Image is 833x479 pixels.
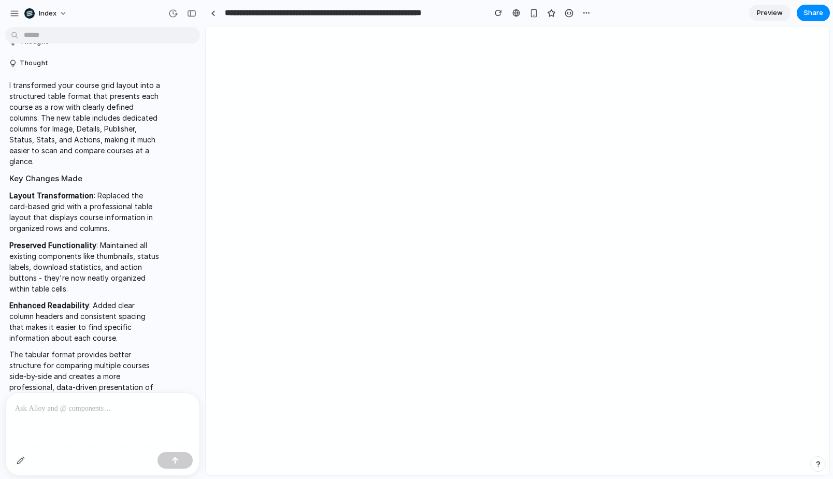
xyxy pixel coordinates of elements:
a: Preview [749,5,791,21]
button: Index [20,5,73,22]
strong: Enhanced Readability [9,301,89,310]
p: I transformed your course grid layout into a structured table format that presents each course as... [9,80,160,167]
span: Preview [757,8,783,18]
span: Index [39,8,56,19]
span: Share [803,8,823,18]
strong: Preserved Functionality [9,241,96,250]
h2: Key Changes Made [9,173,160,185]
strong: Layout Transformation [9,191,94,200]
p: The tabular format provides better structure for comparing multiple courses side-by-side and crea... [9,349,160,403]
p: : Maintained all existing components like thumbnails, status labels, download statistics, and act... [9,240,160,294]
p: : Added clear column headers and consistent spacing that makes it easier to find specific informa... [9,300,160,343]
p: : Replaced the card-based grid with a professional table layout that displays course information ... [9,190,160,234]
button: Share [797,5,830,21]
